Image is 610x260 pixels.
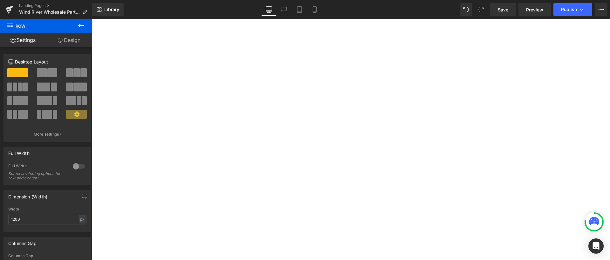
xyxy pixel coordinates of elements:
[8,58,86,65] p: Desktop Layout
[595,3,607,16] button: More
[104,7,119,12] span: Library
[46,33,92,47] a: Design
[588,238,604,254] div: Open Intercom Messenger
[261,3,277,16] a: Desktop
[307,3,322,16] a: Mobile
[19,3,92,8] a: Landing Pages
[79,215,86,223] div: px
[19,10,80,15] span: Wind River Wholesale Partner Request (Trade Publications Flow)
[8,163,66,170] div: Full Width
[460,3,472,16] button: Undo
[8,254,86,258] div: Columns Gap
[92,19,610,260] iframe: To enrich screen reader interactions, please activate Accessibility in Grammarly extension settings
[8,207,86,211] div: Width
[498,6,508,13] span: Save
[8,214,86,224] input: auto
[518,3,551,16] a: Preview
[34,131,59,137] p: More settings
[8,237,37,246] div: Columns Gap
[475,3,488,16] button: Redo
[292,3,307,16] a: Tablet
[92,3,124,16] a: New Library
[6,19,70,33] span: Row
[277,3,292,16] a: Laptop
[561,7,577,12] span: Publish
[4,127,91,142] button: More settings
[553,3,592,16] button: Publish
[526,6,543,13] span: Preview
[8,190,47,199] div: Dimension (Width)
[8,147,30,156] div: Full Width
[8,171,65,180] div: Select stretching options for row and content.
